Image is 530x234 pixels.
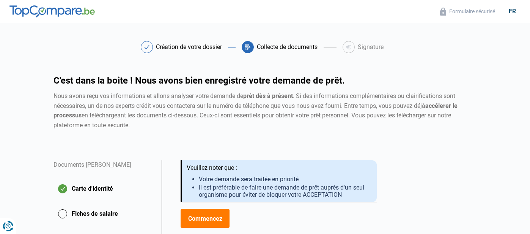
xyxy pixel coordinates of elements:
div: fr [504,8,521,15]
img: TopCompare.be [9,5,95,17]
div: Nous avons reçu vos informations et allons analyser votre demande de . Si des informations complé... [53,91,477,130]
button: Carte d'identité [53,179,153,198]
div: Documents [PERSON_NAME] [53,160,153,179]
div: Création de votre dossier [156,44,222,50]
li: Il est préférable de faire une demande de prêt auprès d'un seul organisme pour éviter de bloquer ... [199,184,371,198]
button: Fiches de salaire [53,204,153,223]
div: Veuillez noter que : [187,164,371,172]
div: Collecte de documents [257,44,318,50]
button: Commencez [181,209,230,228]
div: Signature [358,44,384,50]
strong: prêt dès à présent [243,92,293,100]
li: Votre demande sera traitée en priorité [199,175,371,183]
h1: C'est dans la boite ! Nous avons bien enregistré votre demande de prêt. [53,76,477,85]
button: Formulaire sécurisé [438,7,497,16]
